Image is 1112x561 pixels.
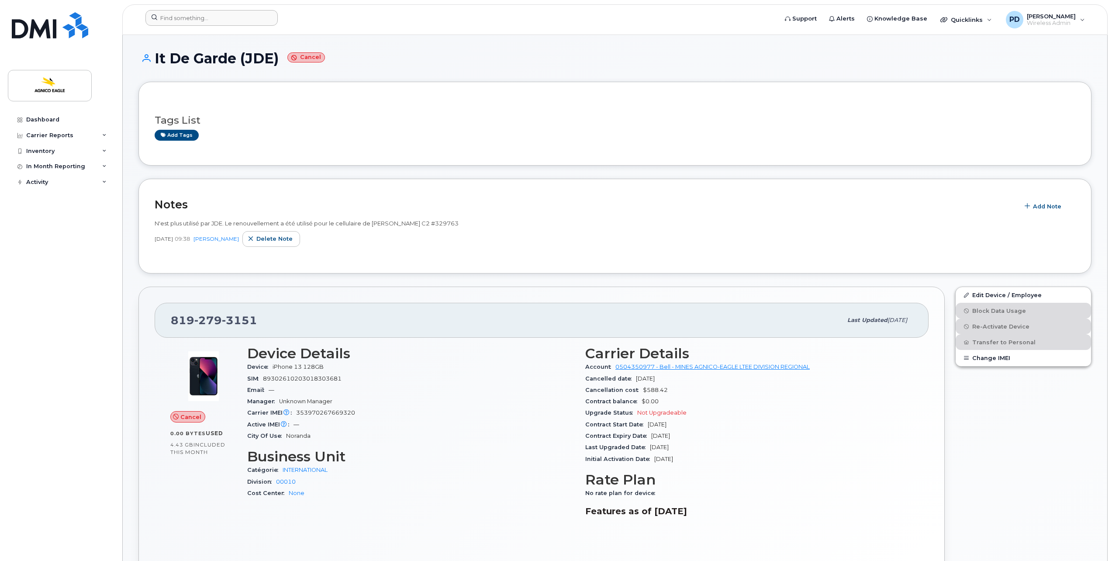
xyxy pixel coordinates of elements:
[242,231,300,247] button: Delete note
[972,323,1029,330] span: Re-Activate Device
[585,444,650,450] span: Last Upgraded Date
[636,375,655,382] span: [DATE]
[283,467,328,473] a: INTERNATIONAL
[615,364,810,370] a: 0504350977 - Bell - MINES AGNICO-EAGLE LTEE DIVISION REGIONAL
[138,51,1091,66] h1: It De Garde (JDE)
[256,235,293,243] span: Delete note
[276,478,296,485] a: 00010
[651,433,670,439] span: [DATE]
[643,387,668,393] span: $588.42
[222,314,257,327] span: 3151
[585,346,913,361] h3: Carrier Details
[247,478,276,485] span: Division
[175,235,190,242] span: 09:38
[247,490,289,496] span: Cost Center
[247,421,294,428] span: Active IMEI
[585,456,654,462] span: Initial Activation Date
[637,409,687,416] span: Not Upgradeable
[294,421,299,428] span: —
[286,433,311,439] span: Noranda
[247,364,273,370] span: Device
[247,398,279,405] span: Manager
[956,287,1091,303] a: Edit Device / Employee
[171,314,257,327] span: 819
[648,421,667,428] span: [DATE]
[170,441,225,456] span: included this month
[206,430,223,436] span: used
[289,490,304,496] a: None
[263,375,342,382] span: 89302610203018303681
[247,467,283,473] span: Catégorie
[296,409,355,416] span: 353970267669320
[287,52,325,62] small: Cancel
[170,430,206,436] span: 0.00 Bytes
[247,409,296,416] span: Carrier IMEI
[155,235,173,242] span: [DATE]
[585,398,642,405] span: Contract balance
[269,387,274,393] span: —
[650,444,669,450] span: [DATE]
[155,115,1075,126] h3: Tags List
[585,364,615,370] span: Account
[585,375,636,382] span: Cancelled date
[279,398,332,405] span: Unknown Manager
[956,334,1091,350] button: Transfer to Personal
[194,314,222,327] span: 279
[1033,202,1061,211] span: Add Note
[654,456,673,462] span: [DATE]
[888,317,907,323] span: [DATE]
[180,413,201,421] span: Cancel
[247,449,575,464] h3: Business Unit
[956,319,1091,334] button: Re-Activate Device
[273,364,324,370] span: iPhone 13 128GB
[847,317,888,323] span: Last updated
[155,198,1015,211] h2: Notes
[247,387,269,393] span: Email
[585,421,648,428] span: Contract Start Date
[170,442,193,448] span: 4.43 GB
[193,235,239,242] a: [PERSON_NAME]
[247,346,575,361] h3: Device Details
[956,303,1091,319] button: Block Data Usage
[247,375,263,382] span: SIM
[585,490,660,496] span: No rate plan for device
[956,350,1091,366] button: Change IMEI
[642,398,659,405] span: $0.00
[155,130,199,141] a: Add tags
[585,387,643,393] span: Cancellation cost
[585,433,651,439] span: Contract Expiry Date
[155,220,459,227] span: N'est plus utilisé par JDE. Le renouvellement a été utilisé pour le cellulaire de [PERSON_NAME] C...
[177,350,230,402] img: image20231002-3703462-1ig824h.jpeg
[585,506,913,516] h3: Features as of [DATE]
[585,472,913,488] h3: Rate Plan
[247,433,286,439] span: City Of Use
[585,409,637,416] span: Upgrade Status
[1019,198,1069,214] button: Add Note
